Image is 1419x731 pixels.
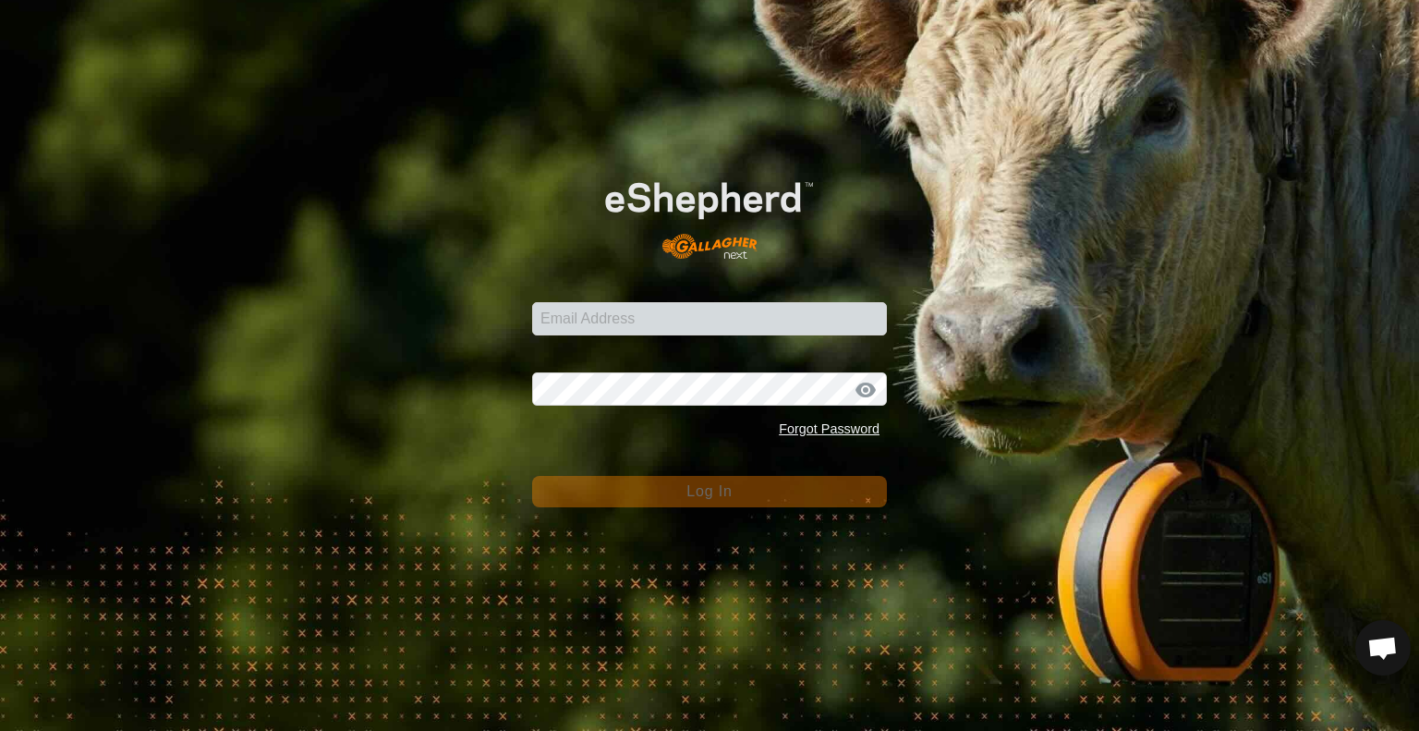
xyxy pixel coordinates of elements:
span: Log In [686,483,732,499]
input: Email Address [532,302,887,335]
div: Open chat [1355,620,1411,676]
button: Log In [532,476,887,507]
img: E-shepherd Logo [567,152,851,274]
a: Forgot Password [779,421,879,436]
